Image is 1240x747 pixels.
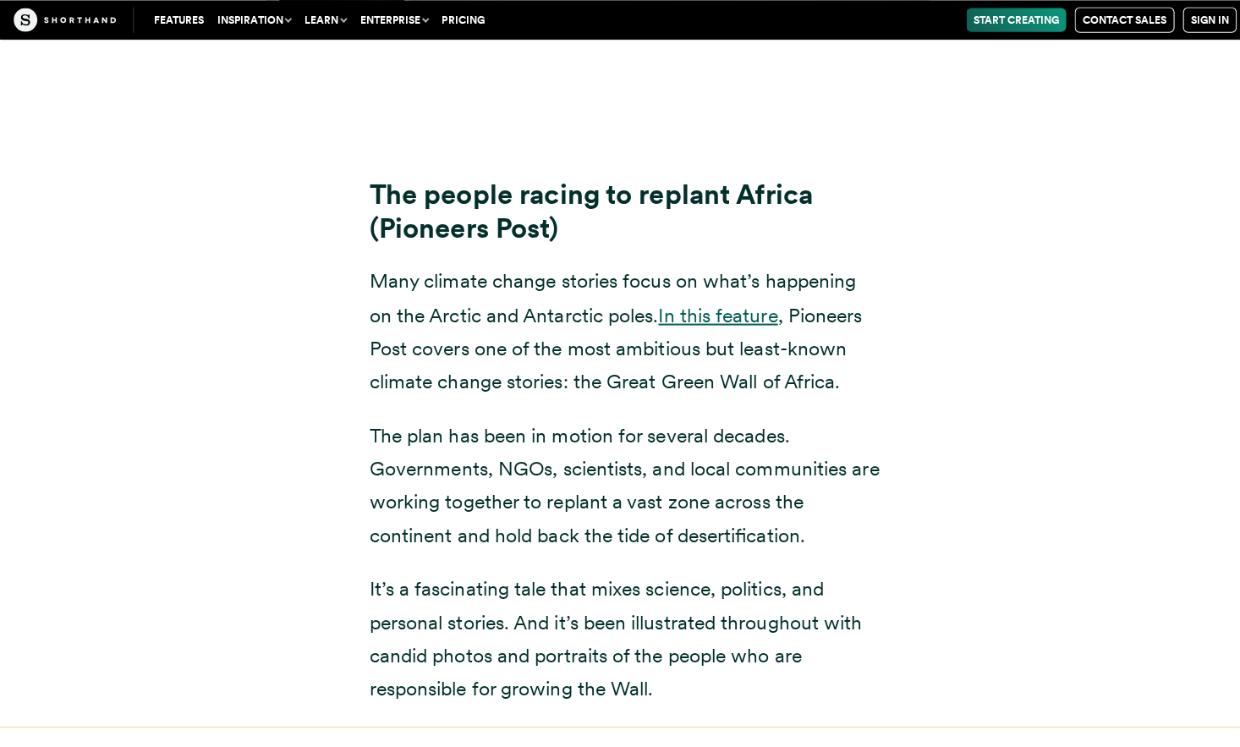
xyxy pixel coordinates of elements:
[1066,7,1165,32] a: Contact Sales
[209,8,295,31] button: Inspiration
[366,568,874,700] p: It’s a fascinating tale that mixes science, politics, and personal stories. And it’s been illustr...
[1173,7,1226,32] a: Sign in
[366,415,874,547] p: The plan has been in motion for several decades. Governments, NGOs, scientists, and local communi...
[431,8,487,31] a: Pricing
[958,8,1057,31] a: Start Creating
[366,262,874,394] p: Many climate change stories focus on what’s happening on the Arctic and Antarctic poles. , Pionee...
[295,8,350,31] button: Learn
[145,8,209,31] a: Features
[14,8,115,31] img: The Craft
[350,8,431,31] button: Enterprise
[653,300,771,324] a: In this feature
[366,176,806,242] strong: The people racing to replant Africa (Pioneers Post)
